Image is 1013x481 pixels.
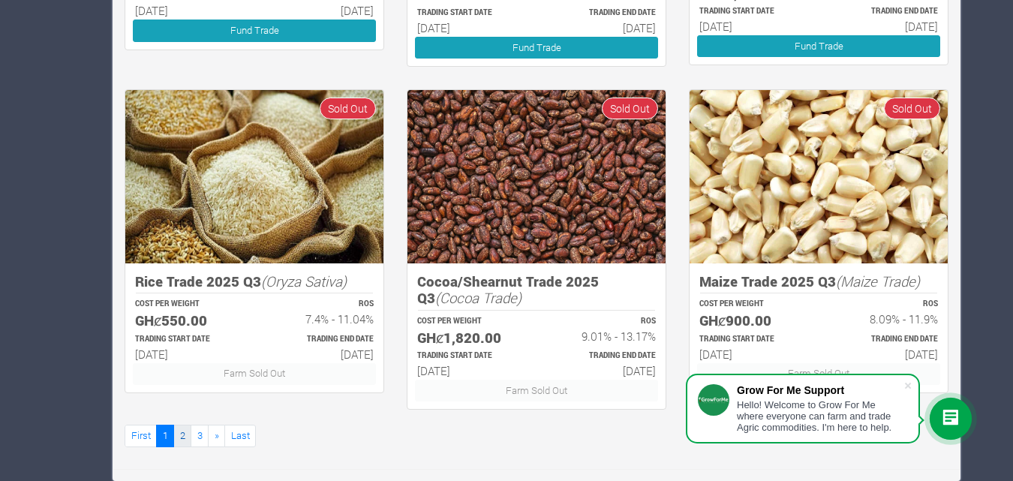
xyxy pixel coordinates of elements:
i: (Cocoa Trade) [435,288,522,307]
h6: [DATE] [550,364,656,377]
p: Estimated Trading End Date [832,334,938,345]
span: » [215,428,219,442]
img: growforme image [125,90,383,263]
div: Grow For Me Support [737,384,903,396]
span: Sold Out [320,98,376,119]
p: ROS [832,299,938,310]
h6: [DATE] [268,4,374,17]
p: Estimated Trading Start Date [135,334,241,345]
a: 3 [191,425,209,446]
nav: Page Navigation [125,425,948,446]
a: Fund Trade [697,35,940,57]
p: ROS [268,299,374,310]
h6: [DATE] [699,347,805,361]
a: First [125,425,157,446]
h6: [DATE] [832,20,938,33]
p: Estimated Trading End Date [832,6,938,17]
a: 2 [173,425,191,446]
h6: 7.4% - 11.04% [268,312,374,326]
h6: [DATE] [699,20,805,33]
h6: [DATE] [417,364,523,377]
img: growforme image [407,90,666,263]
img: growforme image [690,90,948,263]
p: COST PER WEIGHT [699,299,805,310]
i: (Maize Trade) [836,272,920,290]
span: Sold Out [884,98,940,119]
h5: GHȼ900.00 [699,312,805,329]
h6: 8.09% - 11.9% [832,312,938,326]
p: COST PER WEIGHT [135,299,241,310]
p: COST PER WEIGHT [417,316,523,327]
p: Estimated Trading Start Date [699,6,805,17]
p: Estimated Trading End Date [550,350,656,362]
div: Hello! Welcome to Grow For Me where everyone can farm and trade Agric commodities. I'm here to help. [737,399,903,433]
p: ROS [550,316,656,327]
p: Estimated Trading Start Date [699,334,805,345]
i: (Oryza Sativa) [261,272,347,290]
h6: [DATE] [135,347,241,361]
p: Estimated Trading Start Date [417,350,523,362]
h6: 9.01% - 13.17% [550,329,656,343]
a: Fund Trade [133,20,376,41]
p: Estimated Trading End Date [268,334,374,345]
p: Estimated Trading Start Date [417,8,523,19]
span: Sold Out [602,98,658,119]
h5: GHȼ1,820.00 [417,329,523,347]
h6: [DATE] [832,347,938,361]
h5: Cocoa/Shearnut Trade 2025 Q3 [417,273,656,307]
h6: [DATE] [135,4,241,17]
h5: Rice Trade 2025 Q3 [135,273,374,290]
h5: Maize Trade 2025 Q3 [699,273,938,290]
a: 1 [156,425,174,446]
p: Estimated Trading End Date [550,8,656,19]
h5: GHȼ550.00 [135,312,241,329]
h6: [DATE] [550,21,656,35]
h6: [DATE] [417,21,523,35]
a: Last [224,425,256,446]
h6: [DATE] [268,347,374,361]
a: Fund Trade [415,37,658,59]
